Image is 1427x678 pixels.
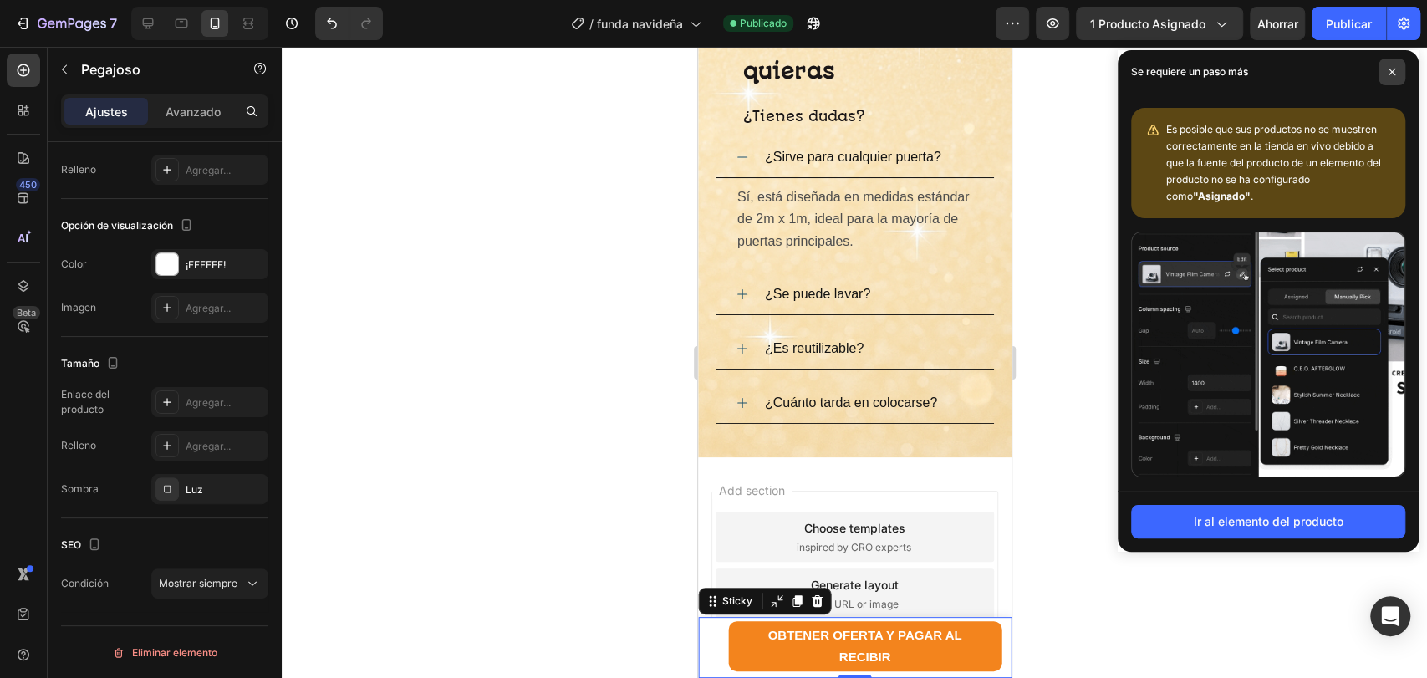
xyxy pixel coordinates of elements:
[186,396,231,409] font: Agregar...
[1326,17,1372,31] font: Publicar
[597,17,683,31] font: funda navideña
[61,219,173,232] font: Opción de visualización
[1370,596,1410,636] div: Abrir Intercom Messenger
[186,164,231,176] font: Agregar...
[110,15,117,32] font: 7
[1257,17,1298,31] font: Ahorrar
[132,646,217,659] font: Eliminar elemento
[61,163,96,176] font: Relleno
[740,17,787,29] font: Publicado
[14,435,94,452] span: Add section
[1090,17,1205,31] font: 1 producto asignado
[7,7,125,40] button: 7
[1193,190,1251,202] font: "Asignado"
[61,482,99,495] font: Sombra
[186,302,231,314] font: Agregar...
[67,294,166,308] span: ¿Es reutilizable?
[67,240,172,254] span: ¿Se puede lavar?
[698,47,1012,678] iframe: Área de diseño
[61,577,109,589] font: Condición
[1131,505,1405,538] button: Ir al elemento del producto
[61,357,99,370] font: Tamaño
[81,61,140,78] font: Pegajoso
[315,7,383,40] div: Deshacer/Rehacer
[1251,190,1253,202] font: .
[61,439,96,451] font: Relleno
[99,493,213,508] span: inspired by CRO experts
[1166,123,1381,202] font: Es posible que sus productos no se muestren correctamente en la tienda en vivo debido a que la fu...
[67,349,239,363] span: ¿Cuánto tarda en colocarse?
[67,103,243,117] span: ¿Sirve para cualquier puerta?
[61,301,96,314] font: Imagen
[19,179,37,191] font: 450
[186,258,226,271] font: ¡FFFFFF!
[113,529,201,547] div: Generate layout
[589,17,594,31] font: /
[1250,7,1305,40] button: Ahorrar
[186,483,203,496] font: Luz
[17,307,36,319] font: Beta
[106,472,207,490] div: Choose templates
[85,105,128,119] font: Ajustes
[39,143,272,201] span: Sí, está diseñada en medidas estándar de 2m x 1m, ideal para la mayoría de puertas principales.
[61,640,268,666] button: Eliminar elemento
[159,577,237,589] font: Mostrar siempre
[111,550,201,565] span: from URL or image
[45,61,167,78] span: ¿Tienes dudas?
[1194,514,1343,528] font: Ir al elemento del producto
[151,568,268,599] button: Mostrar siempre
[61,538,81,551] font: SEO
[186,440,231,452] font: Agregar...
[1076,7,1243,40] button: 1 producto asignado
[166,105,221,119] font: Avanzado
[61,257,87,270] font: Color
[81,59,223,79] p: Pegajoso
[1131,65,1248,78] font: Se requiere un paso más
[61,388,110,415] font: Enlace del producto
[1312,7,1386,40] button: Publicar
